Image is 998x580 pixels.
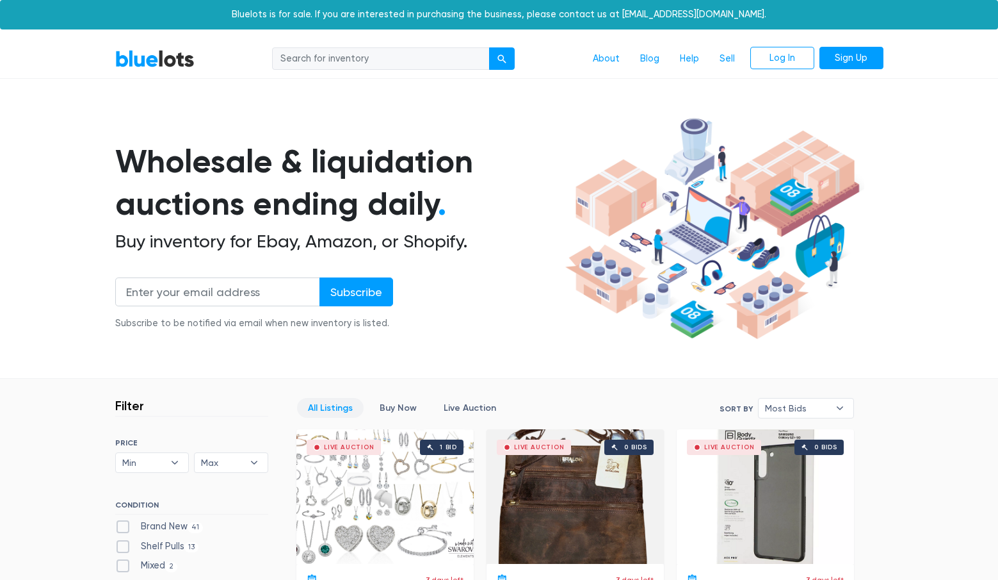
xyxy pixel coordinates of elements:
h6: CONDITION [115,501,268,515]
a: Live Auction 1 bid [296,429,474,564]
b: ▾ [161,453,188,472]
input: Subscribe [319,278,393,306]
label: Mixed [115,559,178,573]
a: Buy Now [369,398,428,418]
a: About [583,47,630,71]
h3: Filter [115,398,144,413]
span: Max [201,453,243,472]
b: ▾ [826,399,853,418]
a: Sell [709,47,745,71]
span: Min [122,453,165,472]
input: Search for inventory [272,47,490,70]
input: Enter your email address [115,278,320,306]
h2: Buy inventory for Ebay, Amazon, or Shopify. [115,231,561,253]
span: Most Bids [765,399,829,418]
a: BlueLots [115,49,195,68]
div: 1 bid [440,444,457,451]
a: Live Auction 0 bids [487,429,664,564]
img: hero-ee84e7d0318cb26816c560f6b4441b76977f77a177738b4e94f68c95b2b83dbb.png [561,112,864,345]
div: 0 bids [814,444,837,451]
h1: Wholesale & liquidation auctions ending daily [115,140,561,226]
div: Live Auction [704,444,755,451]
div: 0 bids [624,444,647,451]
b: ▾ [241,453,268,472]
div: Live Auction [324,444,374,451]
a: Live Auction [433,398,507,418]
a: Help [670,47,709,71]
span: 41 [188,522,204,533]
label: Sort By [720,403,753,415]
a: Blog [630,47,670,71]
h6: PRICE [115,438,268,447]
div: Live Auction [514,444,565,451]
a: Sign Up [819,47,883,70]
a: All Listings [297,398,364,418]
label: Brand New [115,520,204,534]
div: Subscribe to be notified via email when new inventory is listed. [115,317,393,331]
a: Live Auction 0 bids [677,429,854,564]
span: 2 [165,562,178,572]
span: 13 [184,542,199,552]
a: Log In [750,47,814,70]
label: Shelf Pulls [115,540,199,554]
span: . [438,185,446,223]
